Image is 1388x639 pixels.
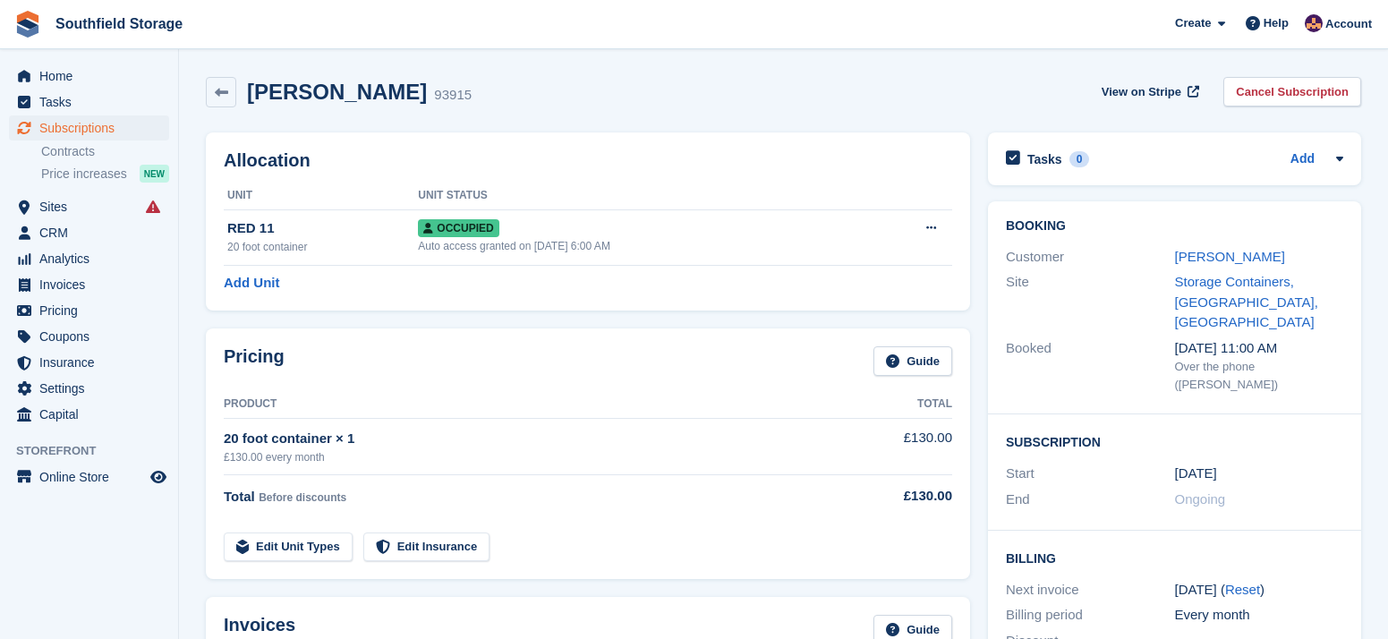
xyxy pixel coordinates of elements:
[16,442,178,460] span: Storefront
[224,182,418,210] th: Unit
[224,532,353,562] a: Edit Unit Types
[39,115,147,141] span: Subscriptions
[227,218,418,239] div: RED 11
[418,219,498,237] span: Occupied
[14,11,41,38] img: stora-icon-8386f47178a22dfd0bd8f6a31ec36ba5ce8667c1dd55bd0f319d3a0aa187defe.svg
[1175,491,1226,507] span: Ongoing
[9,89,169,115] a: menu
[39,402,147,427] span: Capital
[1006,338,1175,394] div: Booked
[9,350,169,375] a: menu
[1006,490,1175,510] div: End
[39,246,147,271] span: Analytics
[1006,549,1343,567] h2: Billing
[873,346,952,376] a: Guide
[418,238,864,254] div: Auto access granted on [DATE] 6:00 AM
[247,80,427,104] h2: [PERSON_NAME]
[1223,77,1361,106] a: Cancel Subscription
[224,150,952,171] h2: Allocation
[48,9,190,38] a: Southfield Storage
[39,272,147,297] span: Invoices
[1175,580,1344,601] div: [DATE] ( )
[9,324,169,349] a: menu
[41,143,169,160] a: Contracts
[224,489,255,504] span: Total
[224,390,839,419] th: Product
[9,464,169,490] a: menu
[839,390,952,419] th: Total
[1094,77,1203,106] a: View on Stripe
[39,464,147,490] span: Online Store
[39,64,147,89] span: Home
[148,466,169,488] a: Preview store
[224,429,839,449] div: 20 foot container × 1
[9,64,169,89] a: menu
[39,324,147,349] span: Coupons
[39,89,147,115] span: Tasks
[1006,580,1175,601] div: Next invoice
[1264,14,1289,32] span: Help
[1175,338,1344,359] div: [DATE] 11:00 AM
[1027,151,1062,167] h2: Tasks
[1175,249,1285,264] a: [PERSON_NAME]
[9,376,169,401] a: menu
[9,298,169,323] a: menu
[1290,149,1315,170] a: Add
[839,418,952,474] td: £130.00
[1225,582,1260,597] a: Reset
[363,532,490,562] a: Edit Insurance
[41,166,127,183] span: Price increases
[9,115,169,141] a: menu
[1069,151,1090,167] div: 0
[1006,464,1175,484] div: Start
[1175,274,1318,329] a: Storage Containers, [GEOGRAPHIC_DATA], [GEOGRAPHIC_DATA]
[1102,83,1181,101] span: View on Stripe
[224,449,839,465] div: £130.00 every month
[1006,432,1343,450] h2: Subscription
[1305,14,1323,32] img: Sharon Law
[140,165,169,183] div: NEW
[9,246,169,271] a: menu
[1175,464,1217,484] time: 2025-07-08 00:00:00 UTC
[39,194,147,219] span: Sites
[418,182,864,210] th: Unit Status
[224,273,279,294] a: Add Unit
[1006,219,1343,234] h2: Booking
[839,486,952,507] div: £130.00
[39,220,147,245] span: CRM
[9,220,169,245] a: menu
[39,376,147,401] span: Settings
[146,200,160,214] i: Smart entry sync failures have occurred
[9,272,169,297] a: menu
[227,239,418,255] div: 20 foot container
[9,402,169,427] a: menu
[39,350,147,375] span: Insurance
[39,298,147,323] span: Pricing
[1006,272,1175,333] div: Site
[9,194,169,219] a: menu
[259,491,346,504] span: Before discounts
[1325,15,1372,33] span: Account
[224,346,285,376] h2: Pricing
[1006,605,1175,626] div: Billing period
[1175,605,1344,626] div: Every month
[1175,14,1211,32] span: Create
[1175,358,1344,393] div: Over the phone ([PERSON_NAME])
[41,164,169,183] a: Price increases NEW
[1006,247,1175,268] div: Customer
[434,85,472,106] div: 93915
